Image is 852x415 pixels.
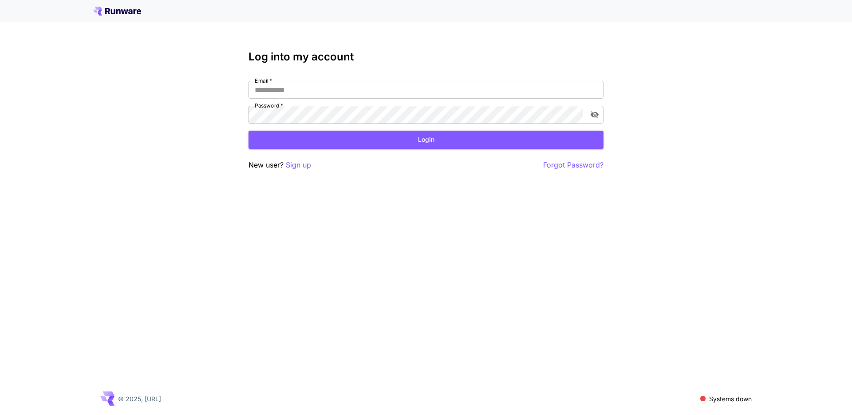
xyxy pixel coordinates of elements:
label: Email [255,77,272,84]
button: Login [248,131,603,149]
p: © 2025, [URL] [118,394,161,403]
button: toggle password visibility [587,107,603,123]
button: Forgot Password? [543,160,603,171]
button: Sign up [286,160,311,171]
p: New user? [248,160,311,171]
label: Password [255,102,283,109]
h3: Log into my account [248,51,603,63]
p: Systems down [709,394,752,403]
